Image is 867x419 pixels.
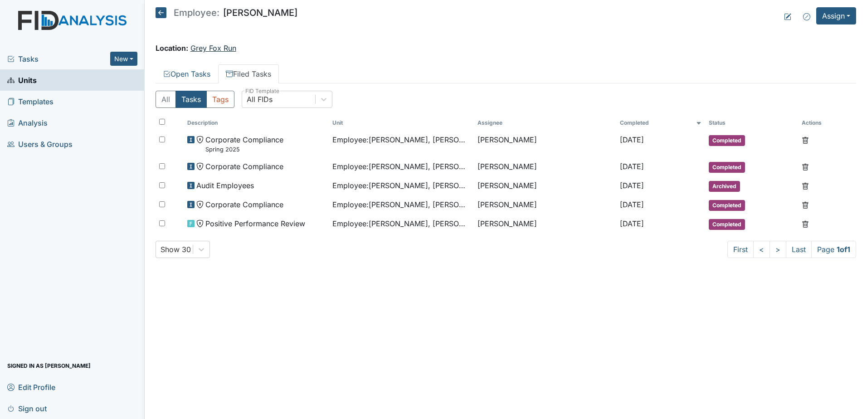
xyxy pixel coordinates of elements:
[709,219,745,230] span: Completed
[620,162,644,171] span: [DATE]
[329,115,474,131] th: Toggle SortBy
[474,157,616,176] td: [PERSON_NAME]
[709,135,745,146] span: Completed
[709,200,745,211] span: Completed
[332,199,470,210] span: Employee : [PERSON_NAME], [PERSON_NAME]
[474,176,616,195] td: [PERSON_NAME]
[247,94,273,105] div: All FIDs
[156,91,176,108] button: All
[7,94,54,108] span: Templates
[705,115,798,131] th: Toggle SortBy
[620,219,644,228] span: [DATE]
[474,214,616,234] td: [PERSON_NAME]
[205,199,283,210] span: Corporate Compliance
[798,115,843,131] th: Actions
[205,145,283,154] small: Spring 2025
[156,7,297,18] h5: [PERSON_NAME]
[802,218,809,229] a: Delete
[802,199,809,210] a: Delete
[161,244,191,255] div: Show 30
[7,401,47,415] span: Sign out
[205,218,305,229] span: Positive Performance Review
[7,54,110,64] a: Tasks
[620,135,644,144] span: [DATE]
[332,218,470,229] span: Employee : [PERSON_NAME], [PERSON_NAME]
[802,180,809,191] a: Delete
[802,161,809,172] a: Delete
[206,91,234,108] button: Tags
[332,180,470,191] span: Employee : [PERSON_NAME], [PERSON_NAME]
[7,380,55,394] span: Edit Profile
[205,134,283,154] span: Corporate Compliance Spring 2025
[7,116,48,130] span: Analysis
[175,91,207,108] button: Tasks
[786,241,812,258] a: Last
[110,52,137,66] button: New
[7,137,73,151] span: Users & Groups
[474,115,616,131] th: Assignee
[770,241,786,258] a: >
[709,162,745,173] span: Completed
[474,131,616,157] td: [PERSON_NAME]
[727,241,754,258] a: First
[332,161,470,172] span: Employee : [PERSON_NAME], [PERSON_NAME]
[7,359,91,373] span: Signed in as [PERSON_NAME]
[205,161,283,172] span: Corporate Compliance
[156,64,218,83] a: Open Tasks
[156,91,234,108] div: Type filter
[156,91,856,258] div: Filed Tasks
[159,119,165,125] input: Toggle All Rows Selected
[816,7,856,24] button: Assign
[837,245,850,254] strong: 1 of 1
[811,241,856,258] span: Page
[474,195,616,214] td: [PERSON_NAME]
[190,44,236,53] a: Grey Fox Run
[753,241,770,258] a: <
[196,180,254,191] span: Audit Employees
[802,134,809,145] a: Delete
[616,115,705,131] th: Toggle SortBy
[218,64,279,83] a: Filed Tasks
[7,73,37,87] span: Units
[184,115,329,131] th: Toggle SortBy
[156,44,188,53] strong: Location:
[174,8,219,17] span: Employee:
[620,181,644,190] span: [DATE]
[709,181,740,192] span: Archived
[727,241,856,258] nav: task-pagination
[332,134,470,145] span: Employee : [PERSON_NAME], [PERSON_NAME]
[620,200,644,209] span: [DATE]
